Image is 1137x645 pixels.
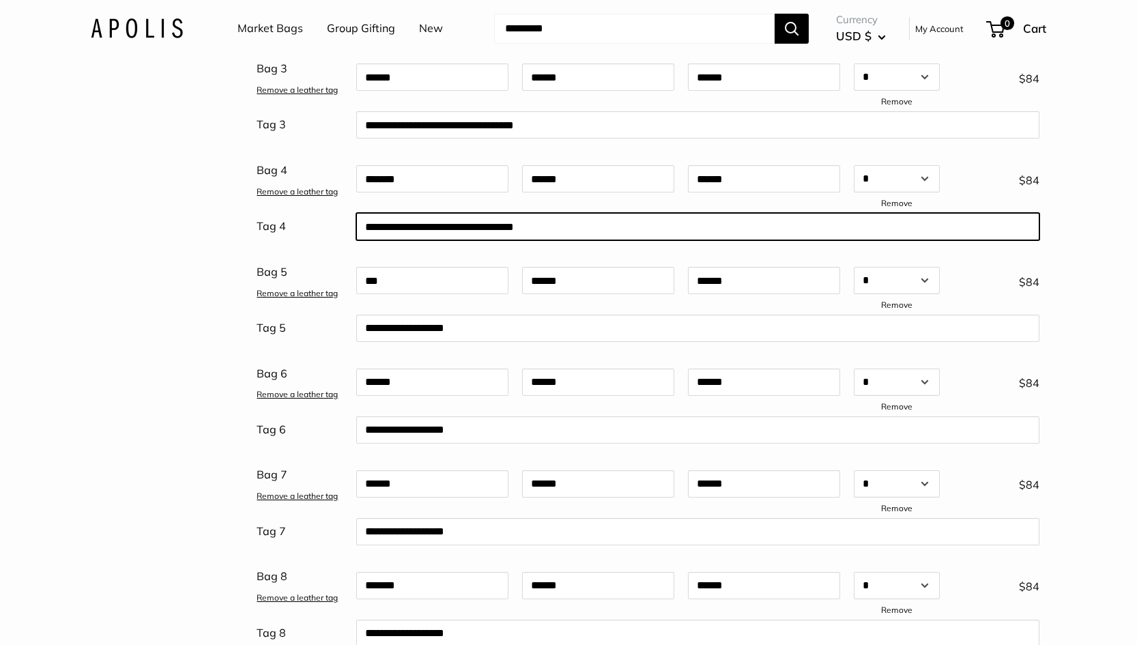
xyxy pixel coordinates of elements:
[947,470,1046,496] div: $84
[947,267,1046,293] div: $84
[881,503,912,513] a: Remove
[836,29,872,43] span: USD $
[836,10,886,29] span: Currency
[1023,21,1046,35] span: Cart
[238,18,303,39] a: Market Bags
[257,491,338,501] a: Remove a leather tag
[881,96,912,106] a: Remove
[947,63,1046,89] div: $84
[947,165,1046,191] div: $84
[250,257,349,303] div: Bag 5
[91,18,183,38] img: Apolis
[257,389,338,399] a: Remove a leather tag
[881,605,912,615] a: Remove
[1001,16,1014,30] span: 0
[257,592,338,603] a: Remove a leather tag
[988,18,1046,40] a: 0 Cart
[947,571,1046,597] div: $84
[250,155,349,201] div: Bag 4
[250,109,349,141] div: Tag 3
[250,358,349,405] div: Bag 6
[881,198,912,208] a: Remove
[257,186,338,197] a: Remove a leather tag
[250,313,349,344] div: Tag 5
[915,20,964,37] a: My Account
[881,401,912,412] a: Remove
[250,561,349,607] div: Bag 8
[327,18,395,39] a: Group Gifting
[881,300,912,310] a: Remove
[836,25,886,47] button: USD $
[947,368,1046,394] div: $84
[11,593,146,634] iframe: Sign Up via Text for Offers
[257,85,338,95] a: Remove a leather tag
[250,414,349,446] div: Tag 6
[250,53,349,100] div: Bag 3
[250,211,349,242] div: Tag 4
[419,18,443,39] a: New
[250,516,349,547] div: Tag 7
[494,14,775,44] input: Search...
[250,459,349,506] div: Bag 7
[257,288,338,298] a: Remove a leather tag
[775,14,809,44] button: Search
